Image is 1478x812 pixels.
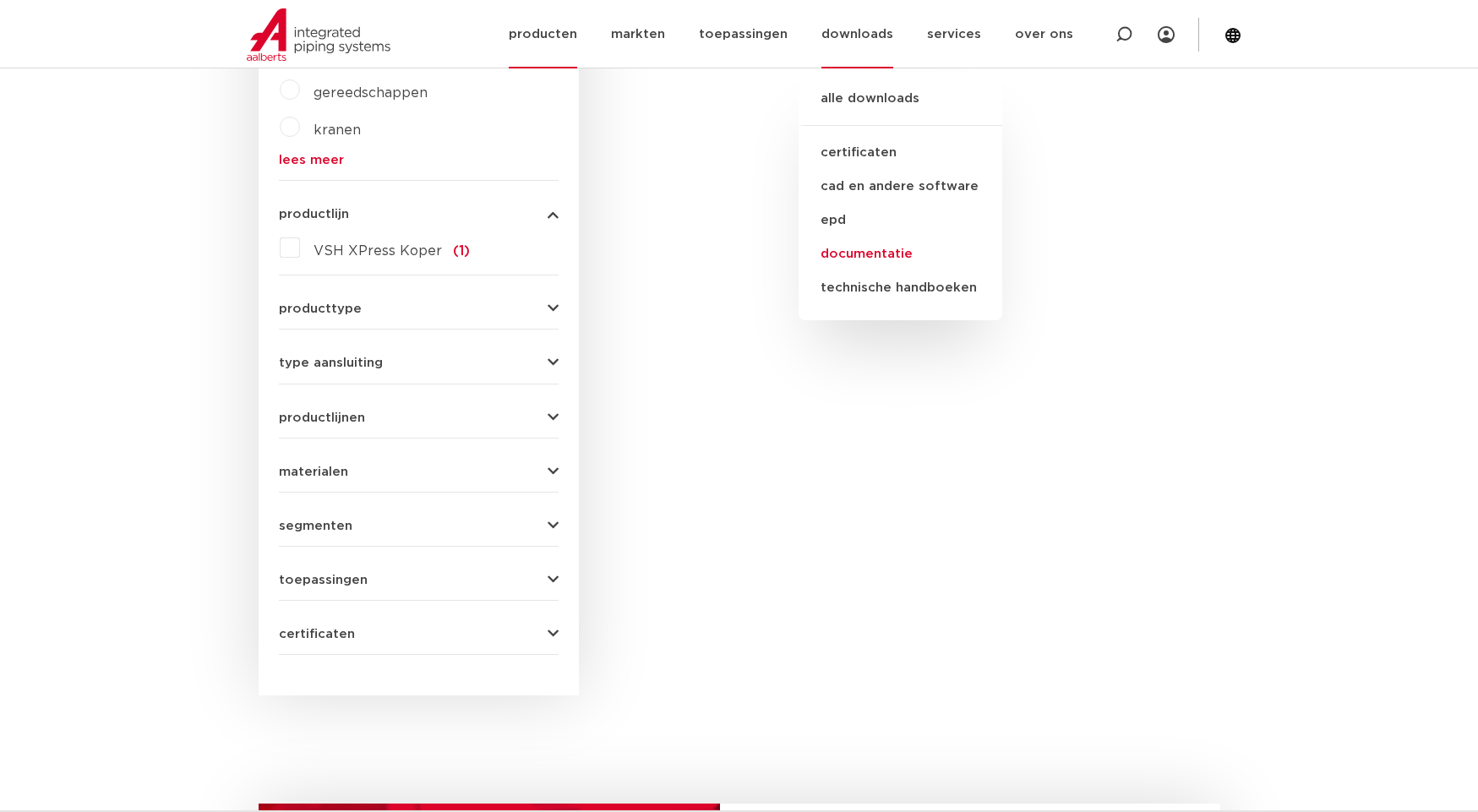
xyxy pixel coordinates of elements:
[799,204,1002,237] a: epd
[279,574,368,586] span: toepassingen
[279,302,362,315] span: producttype
[799,136,1002,170] a: certificaten
[314,244,442,258] span: VSH XPress Koper
[279,357,559,369] button: type aansluiting
[799,170,1002,204] a: cad en andere software
[279,466,348,478] span: materialen
[279,520,559,532] button: segmenten
[279,411,559,424] button: productlijnen
[279,208,559,221] button: productlijn
[279,628,559,640] button: certificaten
[799,271,1002,305] a: technische handboeken
[279,208,349,221] span: productlijn
[279,466,559,478] button: materialen
[279,411,365,424] span: productlijnen
[279,357,383,369] span: type aansluiting
[799,237,1002,271] a: documentatie
[314,86,428,100] a: gereedschappen
[799,89,1002,126] a: alle downloads
[279,574,559,586] button: toepassingen
[279,628,355,640] span: certificaten
[279,302,559,315] button: producttype
[314,123,361,137] a: kranen
[279,154,559,166] a: lees meer
[279,520,352,532] span: segmenten
[453,244,470,258] span: (1)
